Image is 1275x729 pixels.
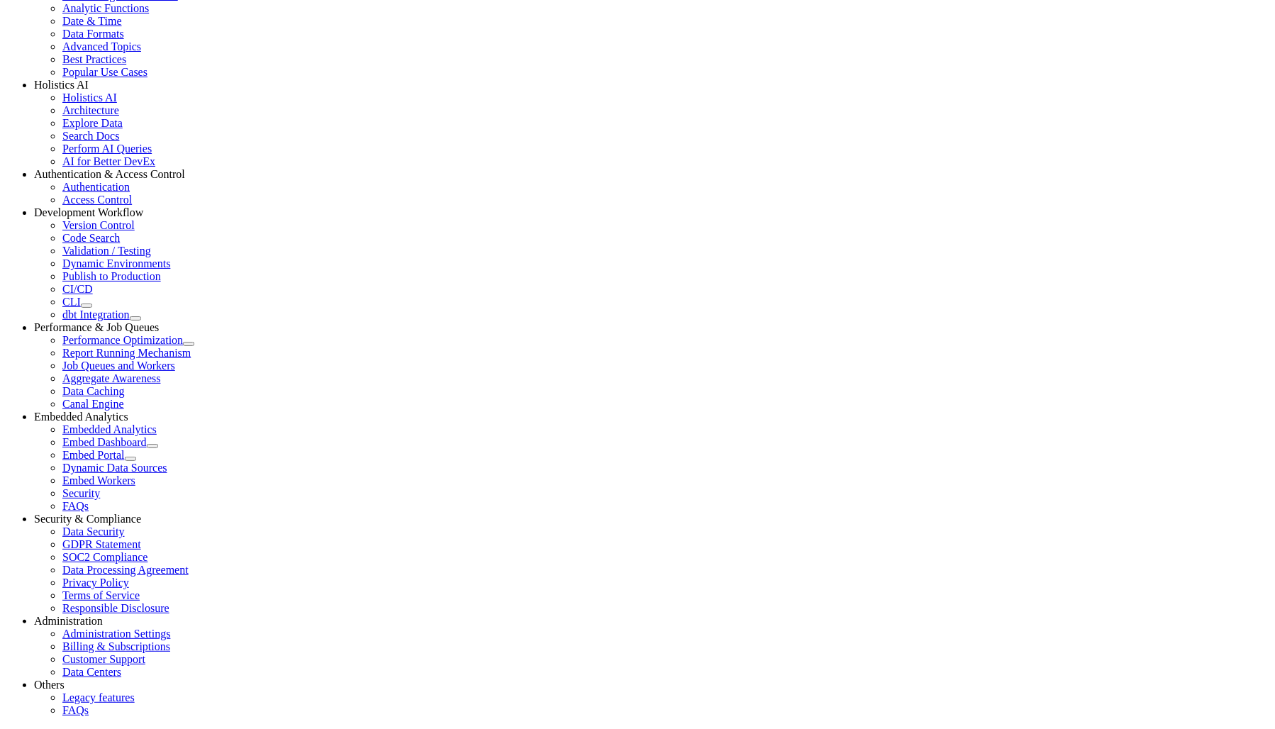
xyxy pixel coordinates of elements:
[34,411,128,423] a: Embedded Analytics
[62,296,81,308] a: CLI
[62,28,124,40] a: Data Formats
[62,551,147,563] a: SOC2 Compliance
[62,245,151,257] a: Validation / Testing
[34,206,143,218] a: Development Workflow
[62,117,123,129] a: Explore Data
[62,577,129,589] a: Privacy Policy
[62,91,117,104] a: Holistics AI
[62,143,152,155] a: Perform AI Queries
[147,444,158,448] button: Expand sidebar category 'Embed Dashboard'
[62,449,125,461] a: Embed Portal
[62,347,191,359] a: Report Running Mechanism
[125,457,136,461] button: Expand sidebar category 'Embed Portal'
[62,219,135,231] a: Version Control
[62,283,93,295] a: CI/CD
[62,525,125,538] a: Data Security
[34,79,89,91] a: Holistics AI
[62,130,119,142] a: Search Docs
[62,462,167,474] a: Dynamic Data Sources
[62,398,124,410] a: Canal Engine
[62,2,149,14] a: Analytic Functions
[62,66,147,78] a: Popular Use Cases
[62,385,125,397] a: Data Caching
[62,602,169,614] a: Responsible Disclosure
[62,564,189,576] a: Data Processing Agreement
[62,436,147,448] a: Embed Dashboard
[62,53,126,65] a: Best Practices
[62,704,89,716] a: FAQs
[130,316,141,321] button: Expand sidebar category 'dbt Integration'
[34,615,103,627] a: Administration
[62,653,145,665] a: Customer Support
[62,257,170,269] a: Dynamic Environments
[62,589,140,601] a: Terms of Service
[34,679,65,691] a: Others
[34,513,141,525] a: Security & Compliance
[62,232,120,244] a: Code Search
[62,104,119,116] a: Architecture
[34,321,159,333] a: Performance & Job Queues
[62,423,157,435] a: Embedded Analytics
[62,308,130,321] a: dbt Integration
[62,155,155,167] a: AI for Better DevEx
[62,474,135,486] a: Embed Workers
[62,500,89,512] a: FAQs
[62,334,183,346] a: Performance Optimization
[81,304,92,308] button: Expand sidebar category 'CLI'
[62,372,160,384] a: Aggregate Awareness
[62,640,170,652] a: Billing & Subscriptions
[62,628,170,640] a: Administration Settings
[62,15,122,27] a: Date & Time
[34,168,185,180] a: Authentication & Access Control
[62,194,132,206] a: Access Control
[62,538,141,550] a: GDPR Statement
[62,487,100,499] a: Security
[62,40,141,52] a: Advanced Topics
[62,360,175,372] a: Job Queues and Workers
[183,342,194,346] button: Expand sidebar category 'Performance Optimization'
[62,270,161,282] a: Publish to Production
[62,691,135,703] a: Legacy features
[62,181,130,193] a: Authentication
[62,666,121,678] a: Data Centers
